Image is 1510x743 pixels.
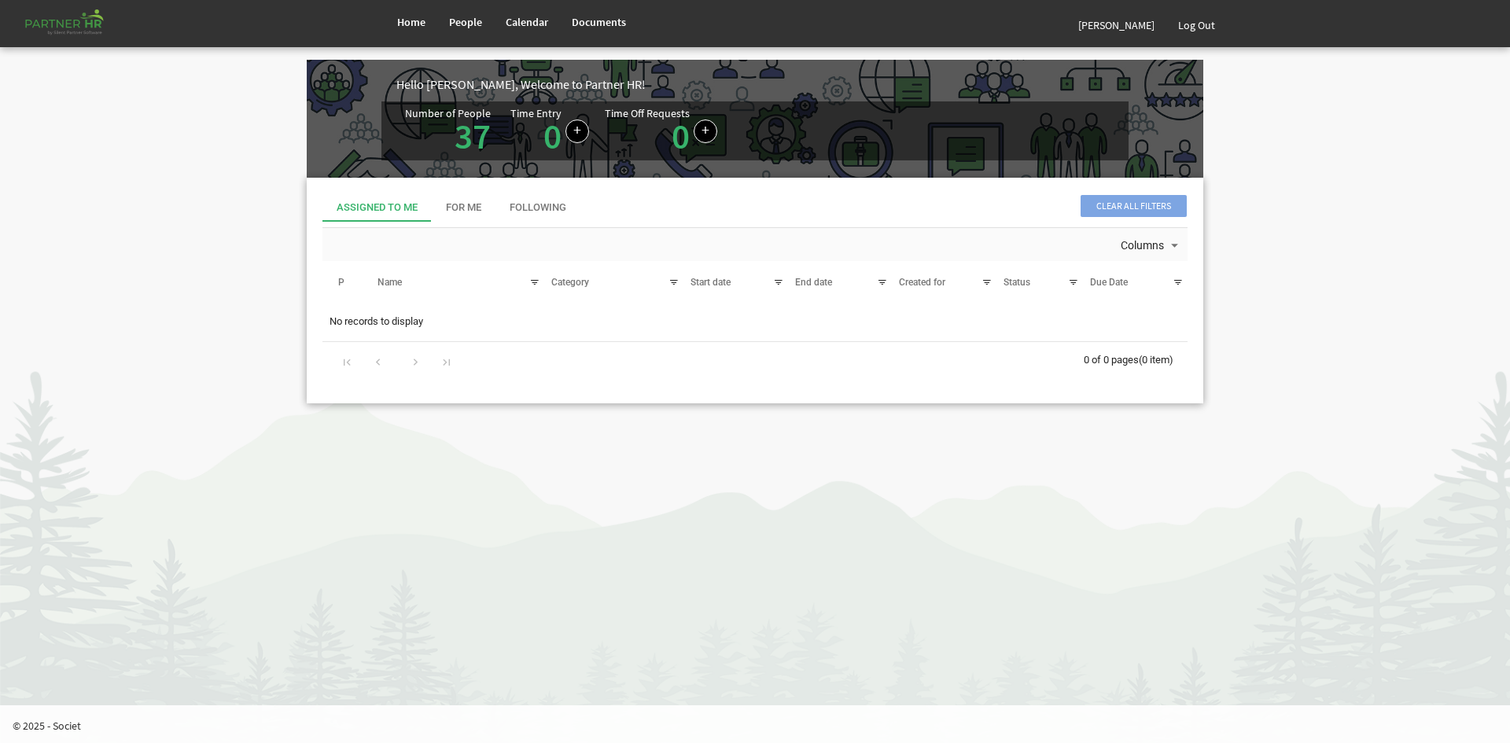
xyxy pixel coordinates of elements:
[405,350,426,372] div: Go to next page
[396,75,1203,94] div: Hello [PERSON_NAME], Welcome to Partner HR!
[322,193,1188,222] div: tab-header
[1084,342,1188,375] div: 0 of 0 pages (0 item)
[337,200,418,215] div: Assigned To Me
[337,350,358,372] div: Go to first page
[795,277,832,288] span: End date
[543,114,562,158] a: 0
[605,108,733,154] div: Number of pending time-off requests
[1090,277,1128,288] span: Due Date
[1004,277,1030,288] span: Status
[436,350,457,372] div: Go to last page
[510,108,605,154] div: Number of time entries
[322,307,1188,337] td: No records to display
[551,277,589,288] span: Category
[405,108,510,154] div: Total number of active people in Partner HR
[510,108,562,119] div: Time Entry
[899,277,945,288] span: Created for
[572,15,626,29] span: Documents
[1084,354,1139,366] span: 0 of 0 pages
[367,350,389,372] div: Go to previous page
[691,277,731,288] span: Start date
[1081,195,1187,217] span: Clear all filters
[1118,236,1185,256] button: Columns
[1166,3,1227,47] a: Log Out
[1066,3,1166,47] a: [PERSON_NAME]
[446,200,481,215] div: For Me
[455,114,491,158] a: 37
[405,108,491,119] div: Number of People
[449,15,482,29] span: People
[565,120,589,143] a: Log hours
[694,120,717,143] a: Create a new time off request
[672,114,690,158] a: 0
[397,15,425,29] span: Home
[605,108,690,119] div: Time Off Requests
[1119,236,1166,256] span: Columns
[510,200,566,215] div: Following
[1118,228,1185,261] div: Columns
[377,277,402,288] span: Name
[1139,354,1173,366] span: (0 item)
[506,15,548,29] span: Calendar
[13,718,1510,734] p: © 2025 - Societ
[338,277,344,288] span: P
